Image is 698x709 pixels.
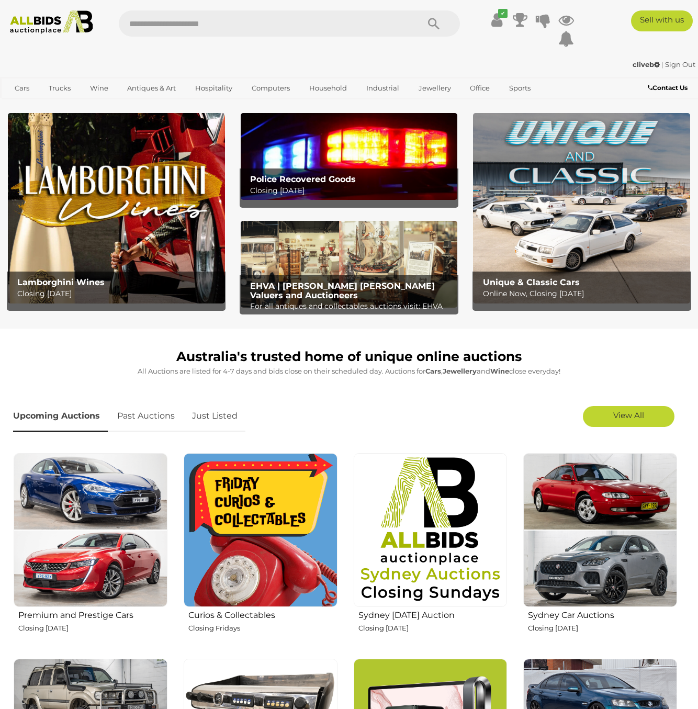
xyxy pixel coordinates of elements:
img: EHVA | Evans Hastings Valuers and Auctioneers [241,221,458,308]
img: Police Recovered Goods [241,113,458,200]
h2: Sydney Car Auctions [528,608,677,620]
a: EHVA | Evans Hastings Valuers and Auctioneers EHVA | [PERSON_NAME] [PERSON_NAME] Valuers and Auct... [241,221,458,308]
strong: Cars [425,367,441,375]
span: | [661,60,663,69]
a: Trucks [42,80,77,97]
b: Unique & Classic Cars [483,277,580,287]
a: Office [463,80,497,97]
a: Hospitality [188,80,239,97]
a: Curios & Collectables Closing Fridays [183,453,337,650]
h1: Australia's trusted home of unique online auctions [13,350,685,364]
h2: Curios & Collectables [188,608,337,620]
a: Industrial [359,80,406,97]
img: Premium and Prestige Cars [14,453,167,607]
a: Antiques & Art [120,80,183,97]
img: Unique & Classic Cars [473,113,690,303]
a: Sign Out [665,60,695,69]
a: Police Recovered Goods Police Recovered Goods Closing [DATE] [241,113,458,200]
b: EHVA | [PERSON_NAME] [PERSON_NAME] Valuers and Auctioneers [250,281,435,300]
p: All Auctions are listed for 4-7 days and bids close on their scheduled day. Auctions for , and cl... [13,365,685,377]
a: [GEOGRAPHIC_DATA] [8,97,96,114]
a: Sell with us [631,10,693,31]
a: cliveb [633,60,661,69]
a: Household [302,80,354,97]
a: Sports [502,80,537,97]
img: Lamborghini Wines [8,113,225,303]
h2: Premium and Prestige Cars [18,608,167,620]
p: Closing Fridays [188,622,337,634]
button: Search [408,10,460,37]
a: Just Listed [184,401,245,432]
img: Sydney Sunday Auction [354,453,508,607]
a: Computers [245,80,297,97]
p: Closing [DATE] [358,622,508,634]
a: ✔ [489,10,505,29]
strong: cliveb [633,60,660,69]
h2: Sydney [DATE] Auction [358,608,508,620]
strong: Jewellery [443,367,477,375]
p: For all antiques and collectables auctions visit: EHVA [250,300,453,313]
p: Closing [DATE] [250,184,453,197]
b: Police Recovered Goods [250,174,356,184]
a: Unique & Classic Cars Unique & Classic Cars Online Now, Closing [DATE] [473,113,690,303]
p: Closing [DATE] [17,287,220,300]
b: Lamborghini Wines [17,277,105,287]
a: Past Auctions [109,401,183,432]
b: Contact Us [648,84,688,92]
p: Closing [DATE] [528,622,677,634]
p: Online Now, Closing [DATE] [483,287,686,300]
a: Lamborghini Wines Lamborghini Wines Closing [DATE] [8,113,225,303]
i: ✔ [498,9,508,18]
a: Sydney Car Auctions Closing [DATE] [523,453,677,650]
p: Closing [DATE] [18,622,167,634]
a: Jewellery [412,80,458,97]
img: Allbids.com.au [5,10,98,34]
a: Upcoming Auctions [13,401,108,432]
a: Premium and Prestige Cars Closing [DATE] [13,453,167,650]
a: Contact Us [648,82,690,94]
a: View All [583,406,674,427]
img: Curios & Collectables [184,453,337,607]
span: View All [613,410,644,420]
a: Sydney [DATE] Auction Closing [DATE] [353,453,508,650]
a: Wine [83,80,115,97]
a: Cars [8,80,36,97]
img: Sydney Car Auctions [523,453,677,607]
strong: Wine [490,367,509,375]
